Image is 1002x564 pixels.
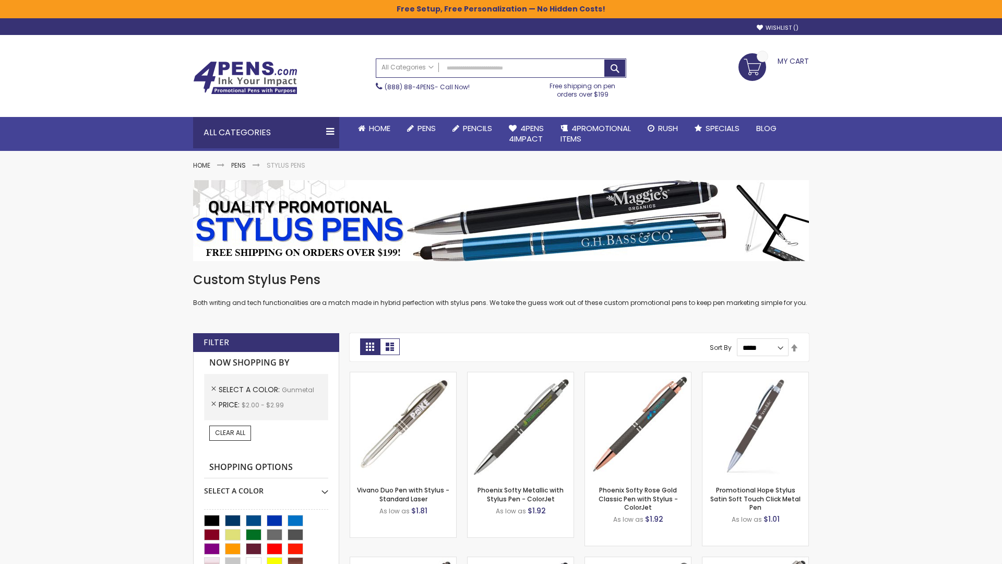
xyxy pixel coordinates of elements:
a: Pens [231,161,246,170]
span: Price [219,399,242,410]
span: Rush [658,123,678,134]
a: Phoenix Softy Metallic with Stylus Pen - ColorJet-Gunmetal [468,372,574,381]
span: $1.81 [411,506,427,516]
a: Promotional Hope Stylus Satin Soft Touch Click Metal Pen-Gunmetal [702,372,808,381]
a: Pencils [444,117,500,140]
span: 4Pens 4impact [509,123,544,144]
div: Both writing and tech functionalities are a match made in hybrid perfection with stylus pens. We ... [193,272,809,308]
a: Wishlist [757,24,798,32]
strong: Filter [204,337,229,348]
a: Clear All [209,426,251,440]
span: - Call Now! [385,83,470,91]
span: $2.00 - $2.99 [242,401,284,409]
a: 4Pens4impact [500,117,552,151]
a: Home [350,117,399,140]
a: Vivano Duo Pen with Stylus - Standard Laser-Gunmetal [350,372,456,381]
a: Phoenix Softy Metallic with Stylus Pen - ColorJet [478,486,564,503]
span: Home [369,123,390,134]
a: Specials [686,117,748,140]
div: Free shipping on pen orders over $199 [539,78,627,99]
span: $1.01 [764,514,780,524]
a: (888) 88-4PENS [385,83,435,91]
span: As low as [613,515,643,524]
a: Rush [639,117,686,140]
span: Pencils [463,123,492,134]
a: Vivano Duo Pen with Stylus - Standard Laser [357,486,449,503]
a: Promotional Hope Stylus Satin Soft Touch Click Metal Pen [710,486,801,511]
img: Vivano Duo Pen with Stylus - Standard Laser-Gunmetal [350,372,456,478]
span: As low as [732,515,762,524]
a: Phoenix Softy Rose Gold Classic Pen with Stylus - ColorJet [599,486,678,511]
img: Phoenix Softy Rose Gold Classic Pen with Stylus - ColorJet-Gunmetal [585,372,691,478]
a: All Categories [376,59,439,76]
a: Blog [748,117,785,140]
span: 4PROMOTIONAL ITEMS [560,123,631,144]
span: As low as [379,507,410,515]
strong: Now Shopping by [204,352,328,374]
div: All Categories [193,117,339,148]
strong: Shopping Options [204,456,328,479]
a: 4PROMOTIONALITEMS [552,117,639,151]
img: 4Pens Custom Pens and Promotional Products [193,61,297,95]
h1: Custom Stylus Pens [193,272,809,288]
span: $1.92 [528,506,546,516]
label: Sort By [710,343,732,352]
span: $1.92 [645,514,663,524]
strong: Stylus Pens [267,161,305,170]
span: Pens [417,123,436,134]
span: As low as [496,507,526,515]
span: Select A Color [219,384,282,395]
a: Home [193,161,210,170]
span: Gunmetal [282,385,314,394]
span: Blog [756,123,777,134]
span: All Categories [381,63,434,72]
span: Specials [706,123,739,134]
div: Select A Color [204,478,328,496]
strong: Grid [360,338,380,355]
span: Clear All [215,428,245,437]
a: Phoenix Softy Rose Gold Classic Pen with Stylus - ColorJet-Gunmetal [585,372,691,381]
img: Phoenix Softy Metallic with Stylus Pen - ColorJet-Gunmetal [468,372,574,478]
img: Promotional Hope Stylus Satin Soft Touch Click Metal Pen-Gunmetal [702,372,808,478]
a: Pens [399,117,444,140]
img: Stylus Pens [193,180,809,261]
